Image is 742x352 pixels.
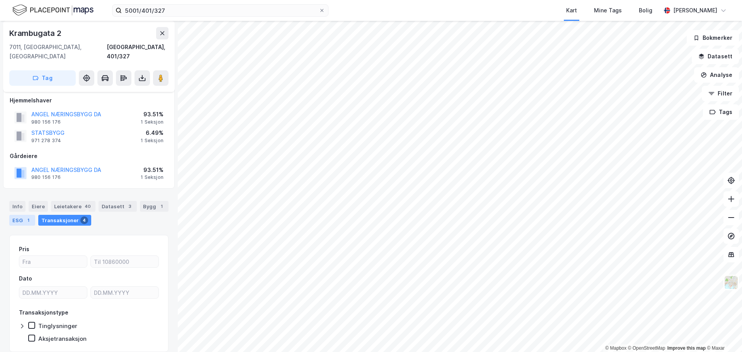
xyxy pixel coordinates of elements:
div: Dato [19,274,32,283]
div: 1 Seksjon [141,174,163,180]
div: 6.49% [141,128,163,138]
div: Transaksjoner [38,215,91,226]
div: [PERSON_NAME] [673,6,717,15]
div: 93.51% [141,110,163,119]
a: Mapbox [605,345,626,351]
div: 1 [158,202,165,210]
div: Leietakere [51,201,95,212]
div: Info [9,201,26,212]
button: Analyse [694,67,739,83]
div: [GEOGRAPHIC_DATA], 401/327 [107,43,168,61]
div: Pris [19,245,29,254]
div: Eiere [29,201,48,212]
div: Krambugata 2 [9,27,63,39]
div: Aksjetransaksjon [38,335,87,342]
button: Tag [9,70,76,86]
div: 3 [126,202,134,210]
div: 980 156 176 [31,174,61,180]
iframe: Chat Widget [703,315,742,352]
div: 40 [83,202,92,210]
div: ESG [9,215,35,226]
img: Z [724,275,739,290]
div: 1 [24,216,32,224]
div: 980 156 176 [31,119,61,125]
div: 1 Seksjon [141,138,163,144]
div: 971 278 374 [31,138,61,144]
div: Mine Tags [594,6,622,15]
div: 93.51% [141,165,163,175]
div: Tinglysninger [38,322,77,330]
input: DD.MM.YYYY [91,287,158,298]
div: 4 [80,216,88,224]
div: Hjemmelshaver [10,96,168,105]
div: 7011, [GEOGRAPHIC_DATA], [GEOGRAPHIC_DATA] [9,43,107,61]
button: Tags [703,104,739,120]
div: Kontrollprogram for chat [703,315,742,352]
button: Datasett [692,49,739,64]
div: Transaksjonstype [19,308,68,317]
div: Bolig [639,6,652,15]
a: Improve this map [667,345,706,351]
input: DD.MM.YYYY [19,287,87,298]
div: 1 Seksjon [141,119,163,125]
input: Til 10860000 [91,256,158,267]
div: Datasett [99,201,137,212]
button: Bokmerker [687,30,739,46]
button: Filter [702,86,739,101]
a: OpenStreetMap [628,345,665,351]
input: Søk på adresse, matrikkel, gårdeiere, leietakere eller personer [122,5,319,16]
div: Kart [566,6,577,15]
div: Bygg [140,201,168,212]
img: logo.f888ab2527a4732fd821a326f86c7f29.svg [12,3,94,17]
input: Fra [19,256,87,267]
div: Gårdeiere [10,151,168,161]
